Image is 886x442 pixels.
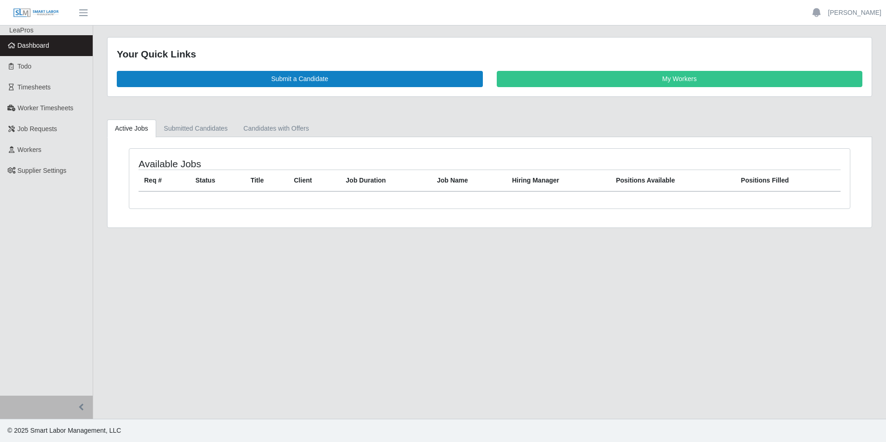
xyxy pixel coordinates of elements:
a: Submit a Candidate [117,71,483,87]
div: Your Quick Links [117,47,862,62]
th: Positions Available [610,170,735,191]
th: Job Name [431,170,506,191]
span: Timesheets [18,83,51,91]
th: Title [245,170,289,191]
a: Submitted Candidates [156,120,236,138]
th: Client [288,170,340,191]
span: Workers [18,146,42,153]
span: Supplier Settings [18,167,67,174]
th: Positions Filled [735,170,841,191]
span: Dashboard [18,42,50,49]
a: Active Jobs [107,120,156,138]
a: [PERSON_NAME] [828,8,881,18]
th: Hiring Manager [506,170,610,191]
th: Status [190,170,245,191]
h4: Available Jobs [139,158,423,170]
span: Job Requests [18,125,57,133]
img: SLM Logo [13,8,59,18]
th: Job Duration [340,170,431,191]
a: My Workers [497,71,863,87]
th: Req # [139,170,190,191]
a: Candidates with Offers [235,120,316,138]
span: Worker Timesheets [18,104,73,112]
span: LeaPros [9,26,33,34]
span: Todo [18,63,32,70]
span: © 2025 Smart Labor Management, LLC [7,427,121,434]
